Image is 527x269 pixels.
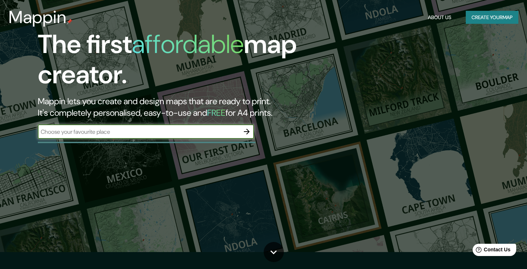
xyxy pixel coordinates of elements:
[38,96,302,119] h2: Mappin lets you create and design maps that are ready to print. It's completely personalised, eas...
[38,29,302,96] h1: The first map creator.
[425,11,454,24] button: About Us
[9,7,67,27] h3: Mappin
[132,27,244,61] h1: affordable
[207,107,225,118] h5: FREE
[38,128,240,136] input: Choose your favourite place
[463,241,519,261] iframe: Help widget launcher
[67,19,72,25] img: mappin-pin
[466,11,518,24] button: Create yourmap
